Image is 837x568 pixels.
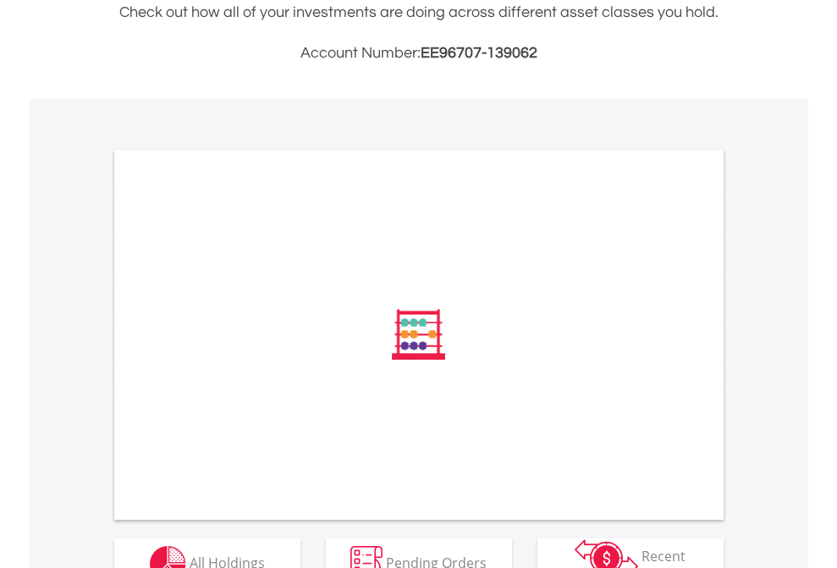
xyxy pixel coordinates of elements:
[114,41,724,65] h3: Account Number:
[421,45,537,61] span: EE96707-139062
[114,1,724,65] div: Check out how all of your investments are doing across different asset classes you hold.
